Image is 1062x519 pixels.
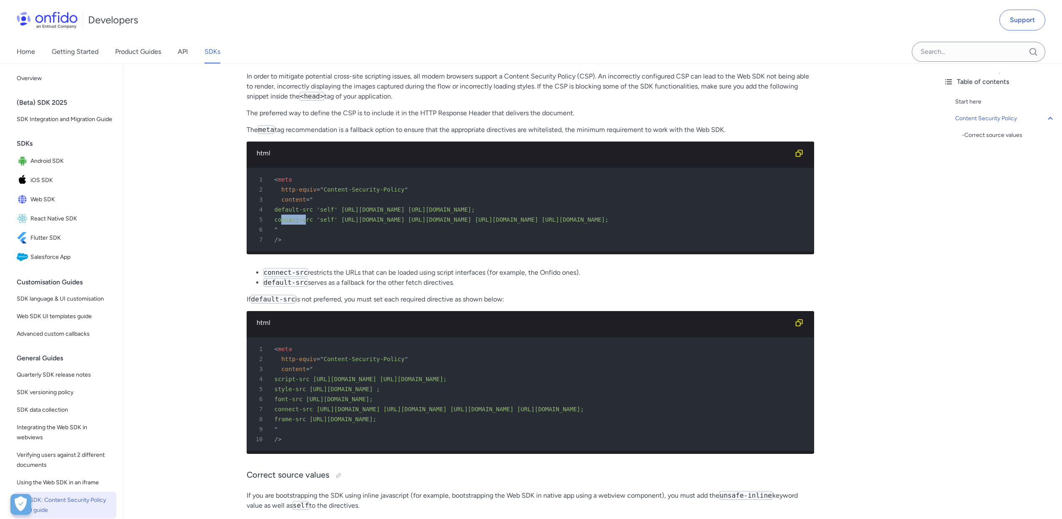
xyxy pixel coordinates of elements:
span: Content-Security-Policy [324,186,405,193]
a: IconFlutter SDKFlutter SDK [13,229,116,247]
code: default-src [263,278,308,287]
span: iOS SDK [30,175,113,186]
span: 2 [250,354,269,364]
img: Onfido Logo [17,12,78,28]
button: Open Preferences [10,494,31,515]
span: script-src [URL][DOMAIN_NAME] [URL][DOMAIN_NAME]; [275,376,447,382]
p: In order to mitigate potential cross-site scripting issues, all modern browsers support a Content... [247,71,814,101]
h1: Developers [88,13,138,27]
span: Flutter SDK [30,232,113,244]
span: Using the Web SDK in an iframe [17,478,113,488]
span: = [306,196,309,203]
a: SDK language & UI customisation [13,291,116,307]
a: Support [999,10,1045,30]
span: Integrating the Web SDK in webviews [17,423,113,443]
a: Overview [13,70,116,87]
span: Content-Security-Policy [324,356,405,362]
span: < [275,176,278,183]
input: Onfido search input field [912,42,1045,62]
a: SDK Integration and Migration Guide [13,111,116,128]
span: " [404,186,408,193]
p: If you are bootstrapping the SDK using inline javascript (for example, bootstrapping the Web SDK ... [247,491,814,511]
span: 10 [250,434,269,444]
span: 8 [250,414,269,424]
li: serves as a fallback for the other fetch directives. [263,278,814,288]
div: html [257,148,791,158]
div: Table of contents [943,77,1055,87]
img: IconReact Native SDK [17,213,30,225]
span: 1 [250,175,269,185]
a: API [178,40,188,63]
span: connect-src 'self' [URL][DOMAIN_NAME] [URL][DOMAIN_NAME] [URL][DOMAIN_NAME] [URL][DOMAIN_NAME]; [275,216,609,223]
span: SDK data collection [17,405,113,415]
a: Verifying users against 2 different documents [13,447,116,473]
span: Verifying users against 2 different documents [17,450,113,470]
img: IconiOS SDK [17,175,30,186]
h3: Correct source values [247,469,814,482]
span: 6 [250,394,269,404]
a: SDKs [204,40,220,63]
p: The preferred way to define the CSP is to include it in the HTTP Response Header that delivers th... [247,108,814,118]
span: = [317,356,320,362]
a: IconWeb SDKWeb SDK [13,190,116,209]
code: default-src [251,295,296,304]
span: Web SDK: Content Security Policy (CSP) guide [17,495,113,515]
span: SDK language & UI customisation [17,294,113,304]
span: SDK versioning policy [17,387,113,397]
span: 6 [250,225,269,235]
span: 7 [250,404,269,414]
span: 4 [250,374,269,384]
span: Advanced custom callbacks [17,329,113,339]
a: Integrating the Web SDK in webviews [13,419,116,446]
span: " [310,196,313,203]
a: Getting Started [52,40,98,63]
span: content [281,366,306,372]
span: default-src 'self' [URL][DOMAIN_NAME] [URL][DOMAIN_NAME]; [275,206,475,213]
button: Copy code snippet button [791,145,807,162]
span: Web SDK [30,194,113,205]
span: SDK Integration and Migration Guide [17,114,113,124]
code: meta [258,125,275,134]
span: = [306,366,309,372]
span: " [275,426,278,433]
span: 5 [250,384,269,394]
a: Quarterly SDK release notes [13,367,116,383]
span: http-equiv [281,186,316,193]
span: /> [275,236,282,243]
a: -Correct source values [962,130,1055,140]
code: connect-src [263,268,308,277]
p: If is not preferred, you must set each required directive as shown below: [247,294,814,304]
a: Start here [955,97,1055,107]
span: Quarterly SDK release notes [17,370,113,380]
span: meta [278,346,292,352]
a: Web SDK: Content Security Policy (CSP) guide [13,492,116,519]
a: Content Security Policy [955,114,1055,124]
button: Copy code snippet button [791,314,807,331]
span: meta [278,176,292,183]
div: (Beta) SDK 2025 [17,94,120,111]
span: 5 [250,215,269,225]
img: IconAndroid SDK [17,155,30,167]
span: http-equiv [281,356,316,362]
a: IconiOS SDKiOS SDK [13,171,116,190]
span: " [275,226,278,233]
span: /> [275,436,282,443]
span: " [310,366,313,372]
span: 1 [250,344,269,354]
a: SDK data collection [13,402,116,418]
div: SDKs [17,135,120,152]
span: React Native SDK [30,213,113,225]
span: frame-src [URL][DOMAIN_NAME]; [275,416,376,423]
a: Product Guides [115,40,161,63]
div: html [257,318,791,328]
span: connect-src [URL][DOMAIN_NAME] [URL][DOMAIN_NAME] [URL][DOMAIN_NAME] [URL][DOMAIN_NAME]; [275,406,584,413]
span: Overview [17,73,113,84]
span: 7 [250,235,269,245]
a: Using the Web SDK in an iframe [13,474,116,491]
code: unsafe-inline [719,491,772,500]
span: content [281,196,306,203]
p: The tag recommendation is a fallback option to ensure that the appropriate directives are whiteli... [247,125,814,135]
span: = [317,186,320,193]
